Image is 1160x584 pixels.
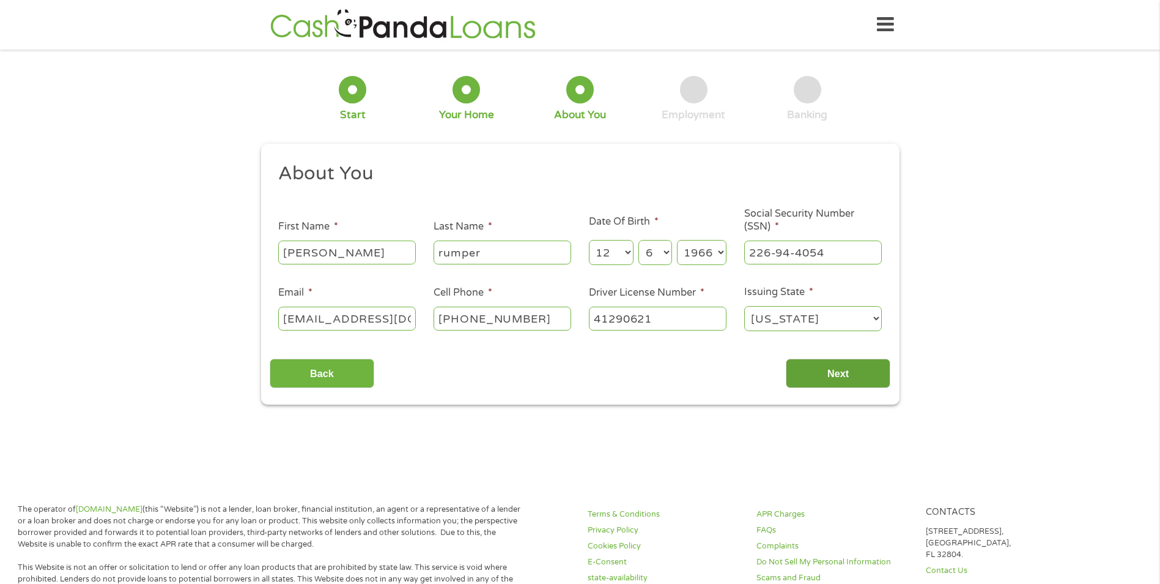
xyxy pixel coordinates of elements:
label: First Name [278,220,338,233]
a: APR Charges [756,509,911,520]
div: Your Home [439,108,494,122]
div: Start [340,108,366,122]
input: (541) 754-3010 [434,307,571,330]
input: Back [270,359,374,389]
a: Contact Us [926,565,1080,577]
div: Banking [787,108,827,122]
label: Issuing State [744,286,813,299]
div: Employment [662,108,725,122]
input: Smith [434,241,571,264]
a: E-Consent [588,556,742,568]
label: Driver License Number [589,286,704,299]
input: 078-05-1120 [744,241,882,264]
h4: Contacts [926,507,1080,518]
label: Date Of Birth [589,215,659,228]
label: Social Security Number (SSN) [744,208,882,233]
p: [STREET_ADDRESS], [GEOGRAPHIC_DATA], FL 32804. [926,526,1080,561]
a: Do Not Sell My Personal Information [756,556,911,568]
label: Cell Phone [434,286,492,299]
input: john@gmail.com [278,307,416,330]
a: [DOMAIN_NAME] [76,504,142,514]
a: Privacy Policy [588,525,742,536]
label: Last Name [434,220,492,233]
input: John [278,241,416,264]
a: Scams and Fraud [756,572,911,584]
a: state-availability [588,572,742,584]
input: Next [786,359,890,389]
a: FAQs [756,525,911,536]
a: Complaints [756,541,911,552]
h2: About You [278,162,873,186]
a: Cookies Policy [588,541,742,552]
p: The operator of (this “Website”) is not a lender, loan broker, financial institution, an agent or... [18,504,525,550]
div: About You [554,108,606,122]
a: Terms & Conditions [588,509,742,520]
label: Email [278,286,312,299]
img: GetLoanNow Logo [267,7,539,42]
